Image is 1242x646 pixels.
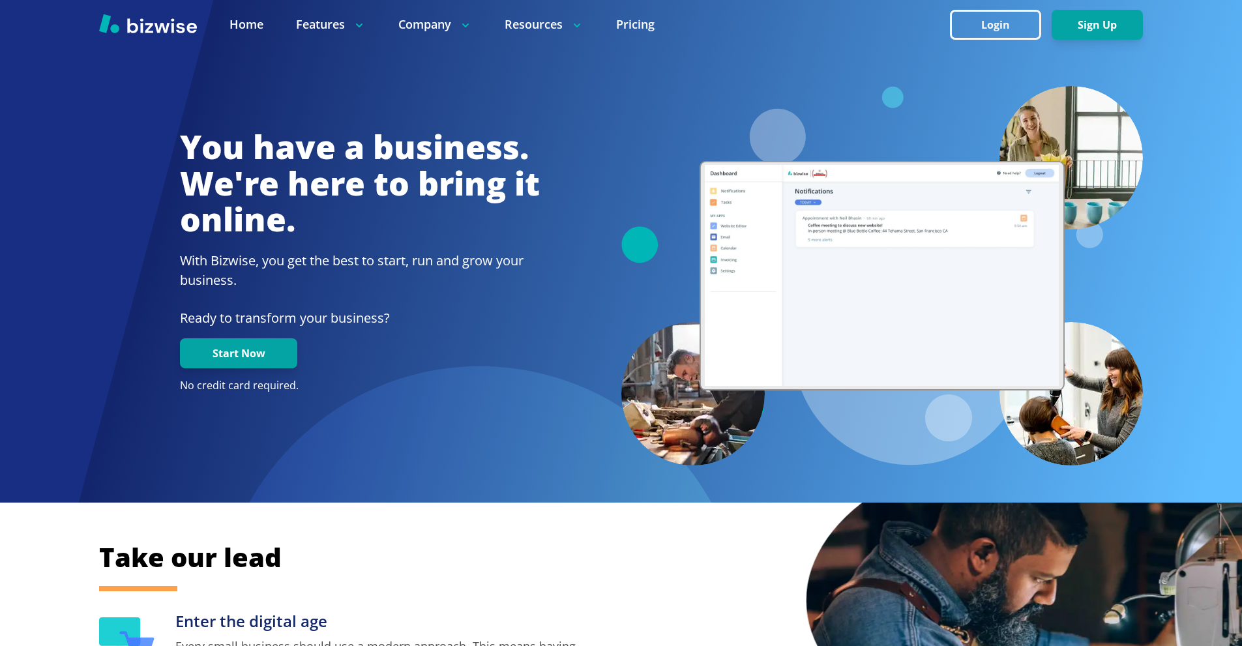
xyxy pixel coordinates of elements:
[175,611,588,632] h3: Enter the digital age
[950,19,1052,31] a: Login
[180,347,297,360] a: Start Now
[505,16,584,33] p: Resources
[180,338,297,368] button: Start Now
[180,251,540,290] h2: With Bizwise, you get the best to start, run and grow your business.
[1052,19,1143,31] a: Sign Up
[180,308,540,328] p: Ready to transform your business?
[229,16,263,33] a: Home
[950,10,1041,40] button: Login
[180,129,540,238] h1: You have a business. We're here to bring it online.
[398,16,472,33] p: Company
[99,14,197,33] img: Bizwise Logo
[99,540,1077,575] h2: Take our lead
[180,379,540,393] p: No credit card required.
[616,16,655,33] a: Pricing
[296,16,366,33] p: Features
[1052,10,1143,40] button: Sign Up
